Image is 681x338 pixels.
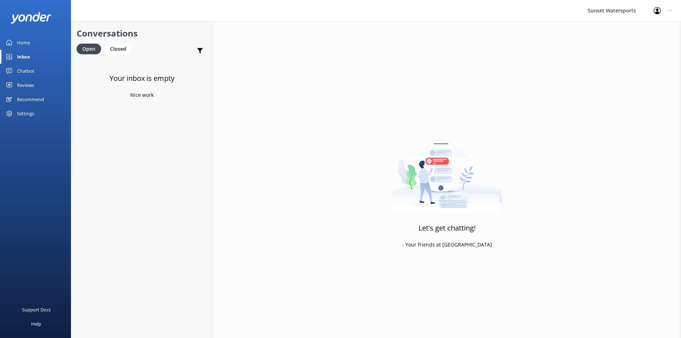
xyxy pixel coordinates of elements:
a: Closed [105,45,135,52]
h3: Your inbox is empty [110,73,175,84]
h2: Conversations [77,27,207,40]
div: Open [77,44,101,54]
div: Help [31,317,41,331]
p: Nice work [130,91,154,99]
div: Inbox [17,50,30,64]
div: Reviews [17,78,34,92]
div: Support Docs [22,303,51,317]
div: Chatbot [17,64,34,78]
p: - Your friends at [GEOGRAPHIC_DATA] [402,241,492,249]
div: Closed [105,44,132,54]
img: artwork of a man stealing a conversation from at giant smartphone [392,125,502,214]
div: Home [17,35,30,50]
img: yonder-white-logo.png [11,12,51,24]
h3: Let's get chatting! [419,222,476,234]
a: Open [77,45,105,52]
div: Recommend [17,92,44,106]
div: Settings [17,106,34,121]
